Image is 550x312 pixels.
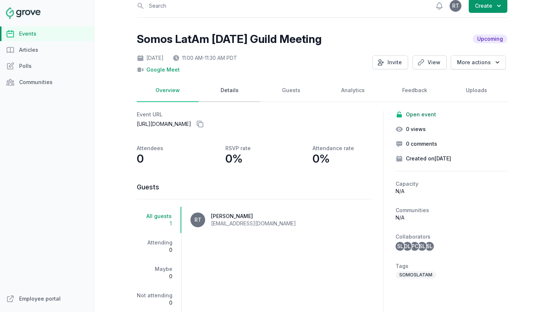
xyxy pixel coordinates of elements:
[137,145,163,152] p: Attendees
[396,233,507,240] h2: Collaborators
[411,244,418,249] span: PC
[413,55,447,69] a: View
[6,7,40,19] img: Grove
[435,155,451,162] time: [DATE]
[172,54,237,62] div: 11:00 AM - 11:30 AM PDT
[396,188,507,195] p: N/A
[146,66,180,73] a: Google Meet
[406,111,436,118] span: Open event
[137,111,372,118] h2: Event URL
[419,244,425,249] span: SL
[384,79,446,102] a: Feedback
[312,152,330,165] p: 0%
[194,217,201,222] span: RT
[396,271,436,279] span: SOMOSLATAM
[137,79,199,102] a: Overview
[225,145,251,152] p: RSVP rate
[322,79,384,102] a: Analytics
[137,32,322,46] h2: Somos LatAm [DATE] Guild Meeting
[137,54,164,62] div: [DATE]
[426,244,433,249] span: SL
[137,207,181,233] a: All guests1
[396,207,507,214] h2: Communities
[406,126,426,133] span: 0 views
[372,55,408,69] button: Invite
[137,233,181,260] a: Attending0
[137,246,172,254] span: 0
[137,152,144,165] p: 0
[451,55,506,69] button: More actions
[137,273,172,280] span: 0
[137,299,172,306] span: 0
[225,152,243,165] p: 0%
[199,79,260,102] a: Details
[397,244,403,249] span: SL
[396,214,507,221] p: N/A
[446,79,507,102] a: Uploads
[137,118,372,130] p: [URL][DOMAIN_NAME]
[260,79,322,102] a: Guests
[211,213,296,220] div: [PERSON_NAME]
[452,3,459,8] span: RT
[473,35,507,43] span: Upcoming
[211,220,296,227] div: [EMAIL_ADDRESS][DOMAIN_NAME]
[406,140,437,148] span: 0 comments
[396,180,507,188] h2: Capacity
[404,244,411,249] span: DL
[137,260,181,286] a: Maybe0
[406,155,451,162] span: Created on
[396,262,507,270] h2: Tags
[137,183,372,192] h3: Guests
[312,145,354,152] p: Attendance rate
[137,220,172,227] span: 1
